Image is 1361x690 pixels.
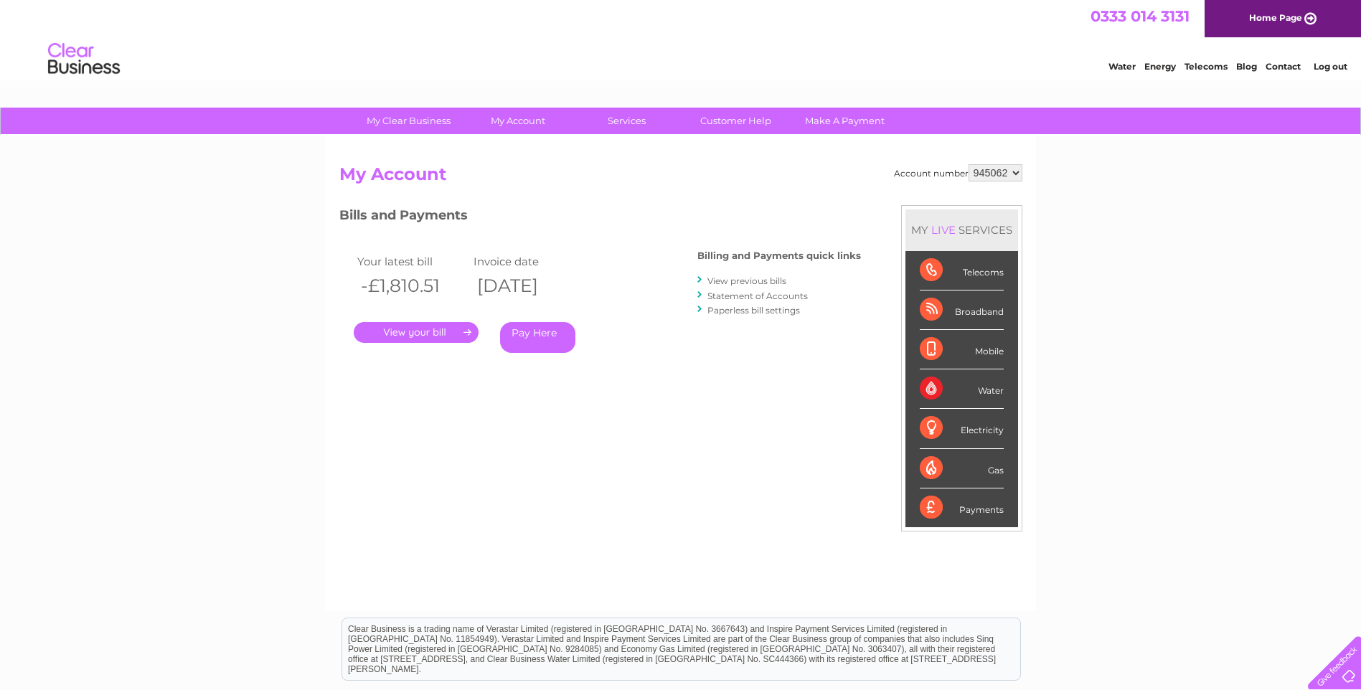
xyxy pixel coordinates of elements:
[470,252,587,271] td: Invoice date
[339,164,1022,192] h2: My Account
[677,108,795,134] a: Customer Help
[905,209,1018,250] div: MY SERVICES
[354,322,479,343] a: .
[894,164,1022,181] div: Account number
[1236,61,1257,72] a: Blog
[697,250,861,261] h4: Billing and Payments quick links
[920,409,1004,448] div: Electricity
[928,223,959,237] div: LIVE
[1314,61,1347,72] a: Log out
[568,108,686,134] a: Services
[1091,7,1190,25] a: 0333 014 3131
[342,8,1020,70] div: Clear Business is a trading name of Verastar Limited (registered in [GEOGRAPHIC_DATA] No. 3667643...
[1266,61,1301,72] a: Contact
[920,449,1004,488] div: Gas
[920,251,1004,290] div: Telecoms
[500,322,575,353] a: Pay Here
[354,252,471,271] td: Your latest bill
[47,37,121,81] img: logo.png
[339,205,861,230] h3: Bills and Payments
[920,330,1004,369] div: Mobile
[920,369,1004,409] div: Water
[920,290,1004,330] div: Broadband
[707,305,800,316] a: Paperless bill settings
[470,271,587,301] th: [DATE]
[707,290,808,301] a: Statement of Accounts
[1144,61,1176,72] a: Energy
[786,108,904,134] a: Make A Payment
[920,488,1004,527] div: Payments
[1108,61,1136,72] a: Water
[458,108,577,134] a: My Account
[349,108,468,134] a: My Clear Business
[1185,61,1228,72] a: Telecoms
[707,275,786,286] a: View previous bills
[354,271,471,301] th: -£1,810.51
